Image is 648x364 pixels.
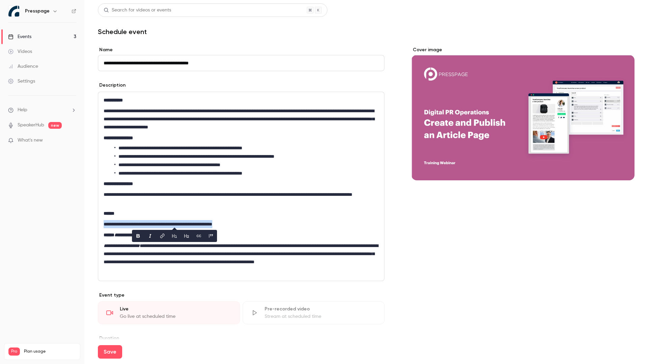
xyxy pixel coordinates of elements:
div: Recent messageProfile image for SalimHi [PERSON_NAME], thanks for your response so far. One follo... [7,79,128,115]
div: Audience [8,63,38,70]
div: Go live at scheduled time [120,313,232,320]
div: Step 3 - Contrast Custom Fields Overview [14,181,113,188]
button: link [157,231,168,241]
div: Live [120,306,232,312]
span: Hi [PERSON_NAME], thanks for your response so far. One follow up on the 3rd point: So you would a... [30,95,574,101]
button: Save [98,345,122,359]
img: Profile image for Maxim [72,11,86,24]
a: SpeakerHub [18,122,44,129]
button: bold [133,231,143,241]
li: help-dropdown-opener [8,107,76,114]
div: Step 3 - Contrast Custom Fields Overview [10,179,125,191]
div: Terms of use [14,194,113,201]
h1: Schedule event [98,28,634,36]
div: [PERSON_NAME] [30,102,69,109]
label: Cover image [411,47,634,53]
span: new [48,122,62,129]
div: Terms of use [10,191,125,204]
p: How can we help? [13,59,122,71]
div: Settings [8,78,35,85]
img: Presspage [8,6,19,17]
button: Search for help [10,150,125,163]
img: Profile image for Luuk [85,11,99,24]
p: Hey 👋 [13,48,122,59]
section: Cover image [411,47,634,180]
label: Name [98,47,384,53]
span: Help [18,107,27,114]
div: We typically reply in a few minutes [14,131,113,138]
button: Messages [45,210,90,237]
section: description [98,92,384,281]
button: italic [145,231,156,241]
div: LiveGo live at scheduled time [98,301,240,324]
div: Recent message [14,85,121,92]
span: Plan usage [24,349,76,354]
div: Videos [8,48,32,55]
span: What's new [18,137,43,144]
img: logo [13,13,24,24]
div: Pre-recorded videoStream at scheduled time [243,301,385,324]
img: Profile image for Salim [14,95,27,109]
button: blockquote [206,231,216,241]
span: Pro [8,347,20,356]
div: Stream at scheduled time [265,313,376,320]
p: Event type [98,292,384,299]
span: Search for help [14,153,55,160]
div: Search for videos or events [104,7,171,14]
div: Send us a message [14,124,113,131]
div: Manage the live webinar [14,169,113,176]
div: editor [98,92,384,281]
div: Profile image for SalimHi [PERSON_NAME], thanks for your response so far. One follow up on the 3r... [7,89,128,114]
div: Send us a messageWe typically reply in a few minutes [7,118,128,144]
span: Help [107,227,118,232]
button: Help [90,210,135,237]
div: Step 4 - Contact Management Overview [14,206,113,213]
img: Profile image for Salim [98,11,111,24]
div: Manage the live webinar [10,166,125,179]
div: • 4m ago [71,102,91,109]
div: Pre-recorded video [265,306,376,312]
label: Description [98,82,126,89]
span: Home [15,227,30,232]
div: Step 4 - Contact Management Overview [10,204,125,216]
span: Messages [56,227,79,232]
div: Close [116,11,128,23]
div: Events [8,33,31,40]
h6: Presspage [25,8,50,14]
